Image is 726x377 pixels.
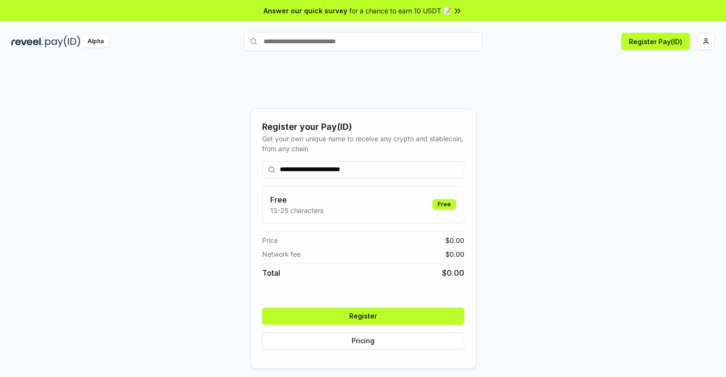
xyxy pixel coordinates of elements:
[445,249,464,259] span: $ 0.00
[264,6,347,16] span: Answer our quick survey
[262,308,464,325] button: Register
[270,205,324,215] p: 13-25 characters
[442,267,464,279] span: $ 0.00
[262,120,464,134] div: Register your Pay(ID)
[432,199,456,210] div: Free
[262,267,280,279] span: Total
[445,235,464,245] span: $ 0.00
[349,6,451,16] span: for a chance to earn 10 USDT 📝
[262,249,301,259] span: Network fee
[262,235,278,245] span: Price
[270,194,324,205] h3: Free
[82,36,109,48] div: Alpha
[262,332,464,349] button: Pricing
[45,36,80,48] img: pay_id
[262,134,464,154] div: Get your own unique name to receive any crypto and stablecoin, from any chain
[621,33,690,50] button: Register Pay(ID)
[11,36,43,48] img: reveel_dark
